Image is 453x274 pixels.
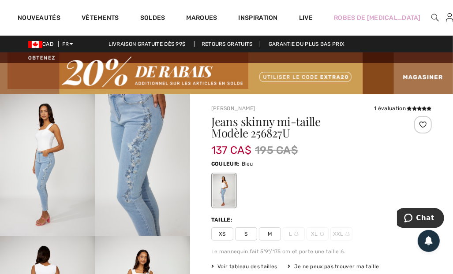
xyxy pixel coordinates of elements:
[374,104,432,112] div: 1 évaluation
[307,227,329,241] span: XL
[239,14,278,23] span: Inspiration
[187,14,217,23] a: Marques
[211,227,233,241] span: XS
[262,41,352,47] a: Garantie du plus bas prix
[334,13,421,22] a: Robes de [MEDICAL_DATA]
[211,161,240,167] span: Couleur:
[95,94,191,236] img: Jeans Skinny Mi-Taille mod&egrave;le 256827U. 2
[431,12,439,23] img: recherche
[288,263,379,270] div: Je ne peux pas trouver ma taille
[330,227,352,241] span: XXL
[211,135,251,156] span: 137 CA$
[345,232,350,236] img: ring-m.svg
[140,14,165,23] a: Soldes
[283,227,305,241] span: L
[82,14,119,23] a: Vêtements
[211,216,234,224] div: Taille:
[211,116,395,139] h1: Jeans skinny mi-taille Modèle 256827U
[259,227,281,241] span: M
[320,232,324,236] img: ring-m.svg
[235,227,257,241] span: S
[18,14,60,23] a: Nouveautés
[211,248,432,255] div: Le mannequin fait 5'9"/175 cm et porte une taille 6.
[28,41,42,48] img: Canadian Dollar
[299,13,313,22] a: Live
[211,263,277,270] span: Voir tableau des tailles
[28,41,57,47] span: CAD
[211,105,255,111] a: [PERSON_NAME]
[294,232,299,236] img: ring-m.svg
[101,41,193,47] a: Livraison gratuite dès 99$
[62,41,73,47] span: FR
[242,161,253,167] span: Bleu
[213,174,236,207] div: Bleu
[255,142,298,158] span: 195 CA$
[194,41,260,47] a: Retours gratuits
[397,208,444,230] iframe: Ouvre un widget dans lequel vous pouvez chatter avec l’un de nos agents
